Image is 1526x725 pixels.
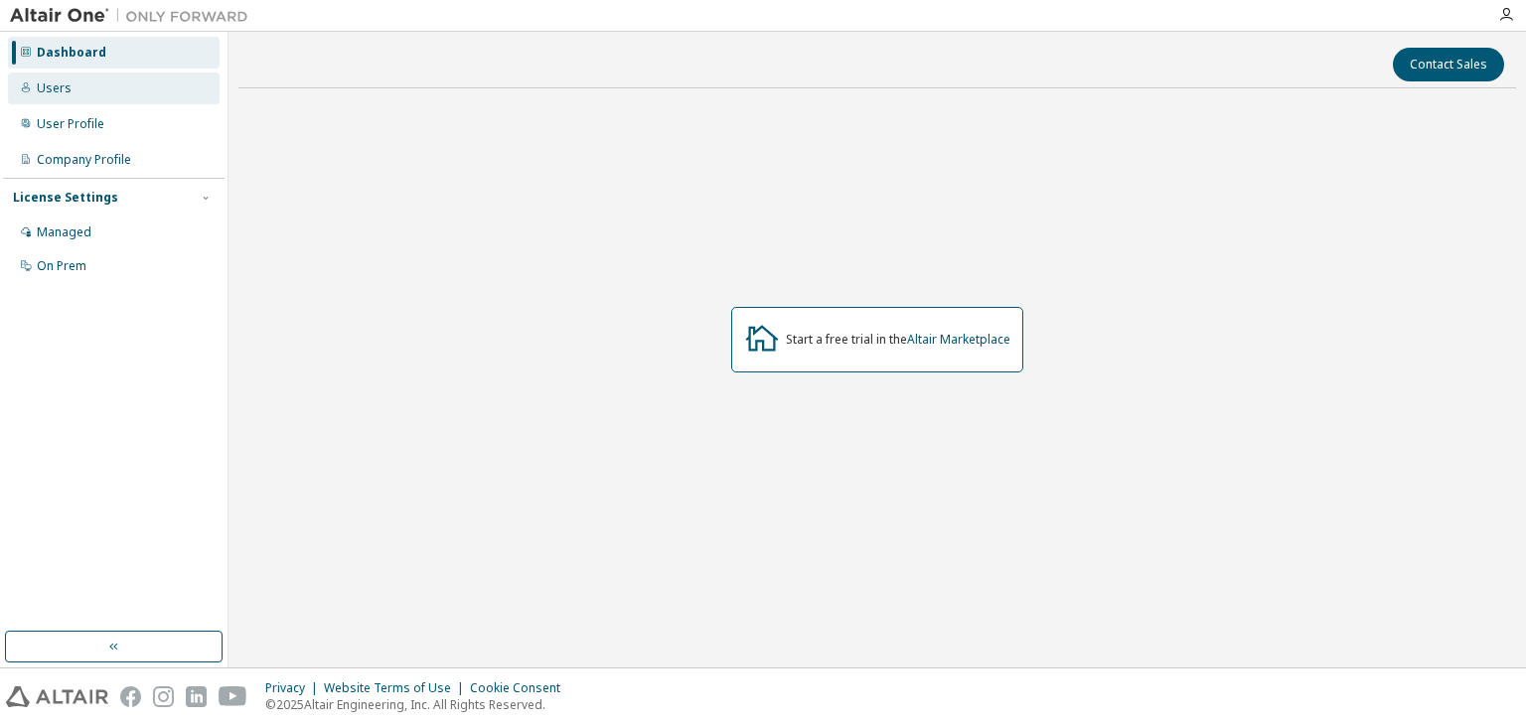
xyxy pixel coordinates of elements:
[265,696,572,713] p: © 2025 Altair Engineering, Inc. All Rights Reserved.
[1393,48,1504,81] button: Contact Sales
[470,680,572,696] div: Cookie Consent
[37,224,91,240] div: Managed
[120,686,141,707] img: facebook.svg
[219,686,247,707] img: youtube.svg
[786,332,1010,348] div: Start a free trial in the
[324,680,470,696] div: Website Terms of Use
[153,686,174,707] img: instagram.svg
[37,116,104,132] div: User Profile
[10,6,258,26] img: Altair One
[13,190,118,206] div: License Settings
[907,331,1010,348] a: Altair Marketplace
[37,258,86,274] div: On Prem
[6,686,108,707] img: altair_logo.svg
[37,80,72,96] div: Users
[37,152,131,168] div: Company Profile
[265,680,324,696] div: Privacy
[186,686,207,707] img: linkedin.svg
[37,45,106,61] div: Dashboard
